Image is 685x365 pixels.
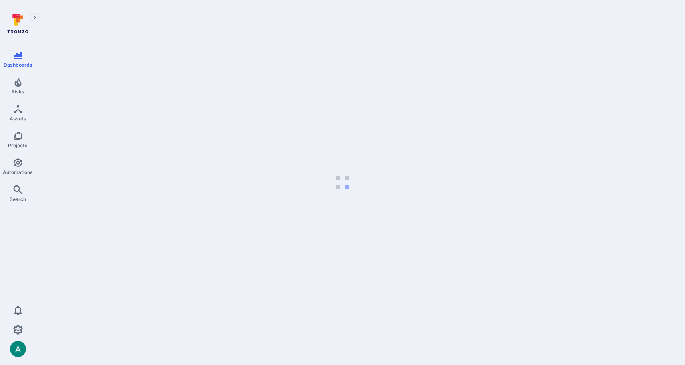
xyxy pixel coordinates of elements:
span: Assets [10,116,26,122]
button: Expand navigation menu [30,13,40,22]
div: Arjan Dehar [10,341,26,357]
span: Automations [3,169,33,175]
span: Dashboards [4,62,32,68]
span: Search [10,196,26,202]
i: Expand navigation menu [32,14,38,21]
span: Projects [8,142,28,148]
span: Risks [12,89,24,95]
img: ACg8ocLSa5mPYBaXNx3eFu_EmspyJX0laNWN7cXOFirfQ7srZveEpg=s96-c [10,341,26,357]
